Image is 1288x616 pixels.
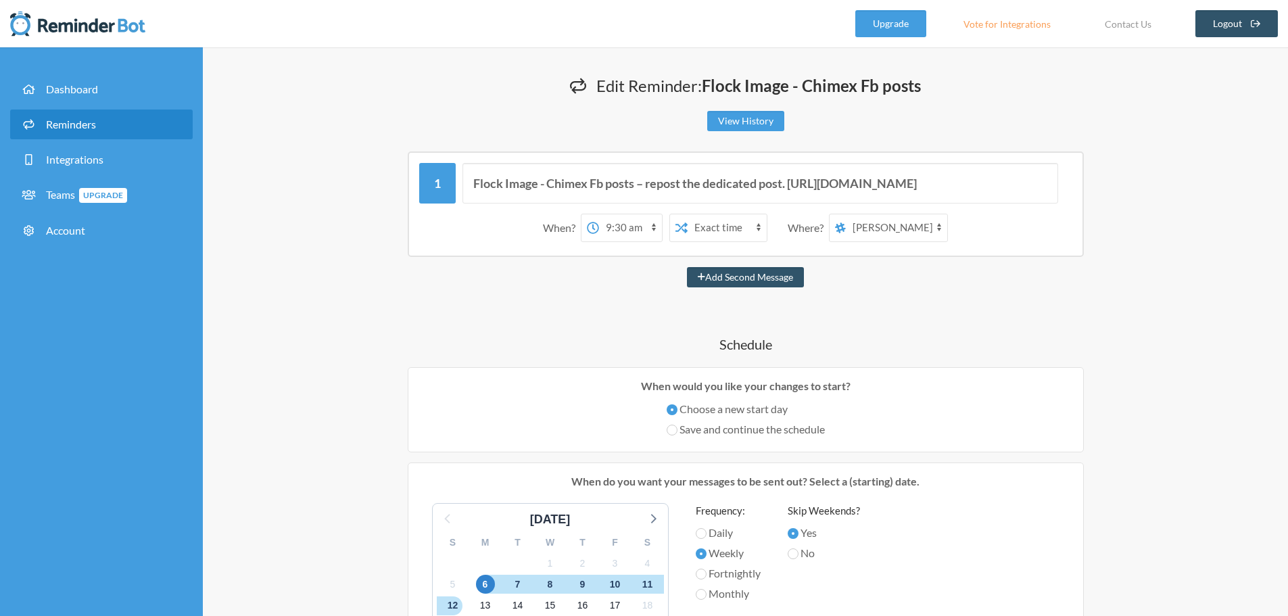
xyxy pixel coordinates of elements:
[476,596,495,615] span: Thursday, November 13, 2025
[502,532,534,553] div: T
[10,110,193,139] a: Reminders
[573,554,592,573] span: Sunday, November 2, 2025
[947,10,1068,37] a: Vote for Integrations
[10,74,193,104] a: Dashboard
[667,421,825,437] label: Save and continue the schedule
[696,503,761,519] label: Frequency:
[606,596,625,615] span: Monday, November 17, 2025
[543,214,581,242] div: When?
[696,569,707,579] input: Fortnightly
[573,596,592,615] span: Sunday, November 16, 2025
[667,425,677,435] input: Save and continue the schedule
[788,528,798,539] input: Yes
[573,575,592,594] span: Sunday, November 9, 2025
[596,76,921,95] span: Edit Reminder:
[508,596,527,615] span: Friday, November 14, 2025
[606,575,625,594] span: Monday, November 10, 2025
[508,575,527,594] span: Friday, November 7, 2025
[667,401,825,417] label: Choose a new start day
[707,111,784,131] a: View History
[419,473,1073,490] p: When do you want your messages to be sent out? Select a (starting) date.
[696,528,707,539] input: Daily
[687,267,804,287] button: Add Second Message
[46,188,127,201] span: Teams
[541,554,560,573] span: Saturday, November 1, 2025
[10,145,193,174] a: Integrations
[534,532,567,553] div: W
[702,76,921,95] strong: Flock Image - Chimex Fb posts
[788,214,829,242] div: Where?
[638,596,657,615] span: Tuesday, November 18, 2025
[1088,10,1168,37] a: Contact Us
[10,180,193,210] a: TeamsUpgrade
[10,10,145,37] img: Reminder Bot
[46,118,96,131] span: Reminders
[541,596,560,615] span: Saturday, November 15, 2025
[46,82,98,95] span: Dashboard
[696,545,761,561] label: Weekly
[638,554,657,573] span: Tuesday, November 4, 2025
[667,404,677,415] input: Choose a new start day
[631,532,664,553] div: S
[855,10,926,37] a: Upgrade
[340,335,1151,354] h4: Schedule
[696,565,761,582] label: Fortnightly
[476,575,495,594] span: Thursday, November 6, 2025
[606,554,625,573] span: Monday, November 3, 2025
[10,216,193,245] a: Account
[788,525,860,541] label: Yes
[462,163,1058,204] input: Message
[419,378,1073,394] p: When would you like your changes to start?
[567,532,599,553] div: T
[541,575,560,594] span: Saturday, November 8, 2025
[696,525,761,541] label: Daily
[696,548,707,559] input: Weekly
[638,575,657,594] span: Tuesday, November 11, 2025
[444,575,462,594] span: Wednesday, November 5, 2025
[788,545,860,561] label: No
[788,503,860,519] label: Skip Weekends?
[469,532,502,553] div: M
[79,188,127,203] span: Upgrade
[788,548,798,559] input: No
[599,532,631,553] div: F
[1195,10,1279,37] a: Logout
[696,589,707,600] input: Monthly
[696,586,761,602] label: Monthly
[46,224,85,237] span: Account
[525,511,576,529] div: [DATE]
[444,596,462,615] span: Wednesday, November 12, 2025
[46,153,103,166] span: Integrations
[437,532,469,553] div: S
